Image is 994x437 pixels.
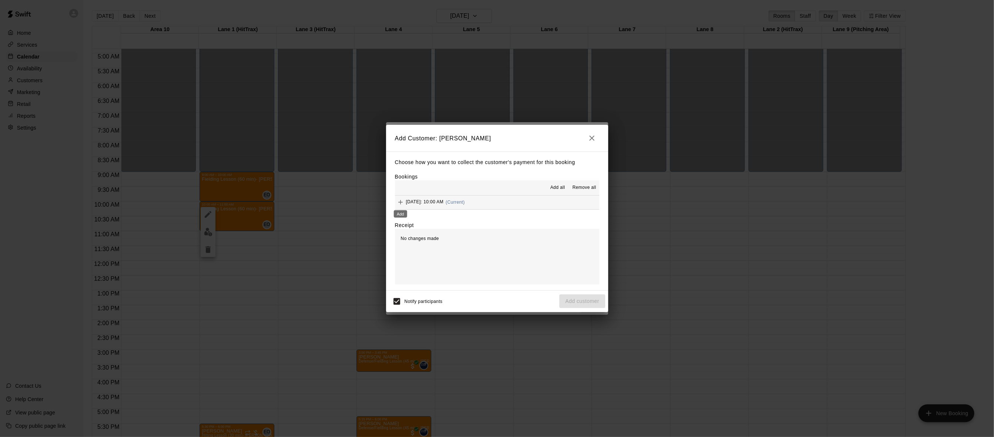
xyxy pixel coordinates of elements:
[569,182,599,194] button: Remove all
[395,199,406,205] span: Add
[405,299,443,304] span: Notify participants
[395,221,414,229] label: Receipt
[446,200,465,205] span: (Current)
[395,196,599,209] button: Add[DATE]: 10:00 AM(Current)
[386,125,608,151] h2: Add Customer: [PERSON_NAME]
[546,182,569,194] button: Add all
[406,200,444,205] span: [DATE]: 10:00 AM
[550,184,565,191] span: Add all
[572,184,596,191] span: Remove all
[395,174,418,180] label: Bookings
[401,236,439,241] span: No changes made
[394,210,407,218] div: Add
[395,158,599,167] p: Choose how you want to collect the customer's payment for this booking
